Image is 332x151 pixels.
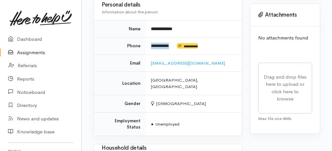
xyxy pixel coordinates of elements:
div: Max file size 4Mb [258,113,312,122]
span: Unemployed [151,121,179,127]
td: Gender [94,95,146,113]
span: [DEMOGRAPHIC_DATA] [151,101,206,106]
td: Employment Status [94,112,146,136]
h3: Attachments [258,12,312,18]
td: [GEOGRAPHIC_DATA], [GEOGRAPHIC_DATA] [146,72,242,95]
span: ● [151,121,154,127]
td: Email [94,54,146,72]
span: Information about the person [102,9,158,15]
p: No attachments found [258,34,312,42]
h3: Personal details [102,2,234,8]
td: Location [94,72,146,95]
span: Drag and drop files here to upload or click here to browse [264,74,307,102]
a: [EMAIL_ADDRESS][DOMAIN_NAME] [151,60,225,66]
td: Name [94,20,146,38]
td: Phone [94,38,146,55]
